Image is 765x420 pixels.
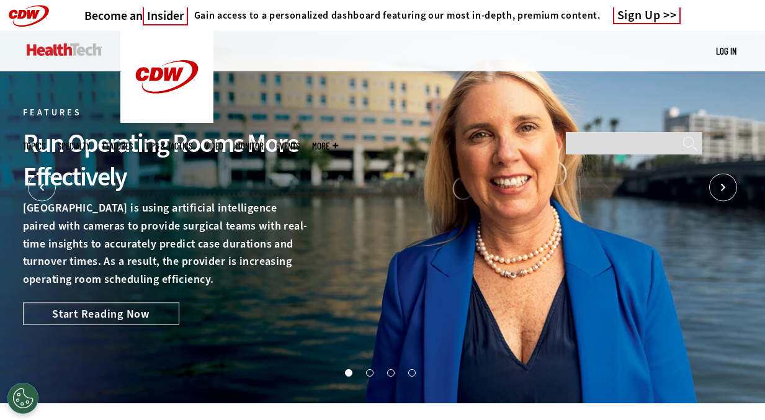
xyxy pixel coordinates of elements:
button: 1 of 4 [345,369,351,375]
img: Home [27,43,102,56]
button: Prev [28,174,56,202]
a: Features [102,141,133,151]
div: User menu [716,45,736,58]
a: Events [276,141,300,151]
button: Next [709,174,737,202]
p: [GEOGRAPHIC_DATA] is using artificial intelligence paired with cameras to provide surgical teams ... [23,199,311,288]
a: MonITor [236,141,264,151]
div: Run Operating Rooms More Effectively [23,127,311,194]
a: CDW [120,113,213,126]
span: Insider [143,7,188,25]
a: Gain access to a personalized dashboard featuring our most in-depth, premium content. [188,9,601,22]
a: Tips & Tactics [145,141,192,151]
h4: Gain access to a personalized dashboard featuring our most in-depth, premium content. [194,9,601,22]
a: Become anInsider [84,8,188,24]
button: Open Preferences [7,383,38,414]
img: Home [120,31,213,123]
h3: Become an [84,8,188,24]
a: Log in [716,45,736,56]
a: Sign Up [613,7,681,24]
span: Specialty [58,141,90,151]
span: More [312,141,338,151]
a: Video [205,141,223,151]
div: Cookies Settings [7,383,38,414]
button: 3 of 4 [387,369,393,375]
button: 4 of 4 [408,369,414,375]
span: Topics [23,141,45,151]
button: 2 of 4 [366,369,372,375]
a: Start Reading Now [23,302,179,324]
